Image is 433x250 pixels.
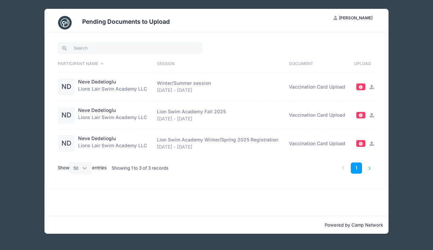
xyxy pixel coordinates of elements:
td: Vaccination Card Upload [286,130,351,158]
a: Neve Dedelioglu [78,107,116,114]
th: Participant Name: activate to sort column descending [58,55,154,73]
a: 1 [351,162,362,174]
input: Search [58,42,202,54]
a: Neve Dedelioglu [78,135,116,142]
td: Vaccination Card Upload [286,73,351,101]
label: Show entries [58,162,107,174]
td: Vaccination Card Upload [286,101,351,130]
span: [PERSON_NAME] [339,15,373,20]
h3: Pending Documents to Upload [82,18,170,25]
p: Powered by Camp Network [50,222,383,229]
img: CampNetwork [58,16,72,30]
th: Document: activate to sort column ascending [286,55,351,73]
div: ND [58,135,75,152]
a: Neve Dedelioglu [78,78,116,85]
div: Lion Swim Academy Fall 2025 [157,108,283,115]
div: Lions Lair Swim Academy LLC [78,78,150,95]
div: [DATE] - [DATE] [157,115,283,122]
th: Session: activate to sort column ascending [154,55,286,73]
div: Winter/Summer session [157,80,283,87]
div: ND [58,78,75,95]
button: [PERSON_NAME] [328,12,379,24]
div: Lions Lair Swim Academy LLC [78,107,150,124]
select: Showentries [70,162,92,174]
a: ND [58,141,75,147]
a: ND [58,84,75,90]
div: [DATE] - [DATE] [157,143,283,151]
div: ND [58,107,75,124]
th: Upload: activate to sort column ascending [351,55,375,73]
a: ND [58,113,75,118]
div: Lion Swim Academy Winter/Spring 2025 Registration [157,136,283,143]
div: Showing 1 to 3 of 3 records [112,160,168,176]
div: Lions Lair Swim Academy LLC [78,135,150,152]
div: [DATE] - [DATE] [157,87,283,94]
